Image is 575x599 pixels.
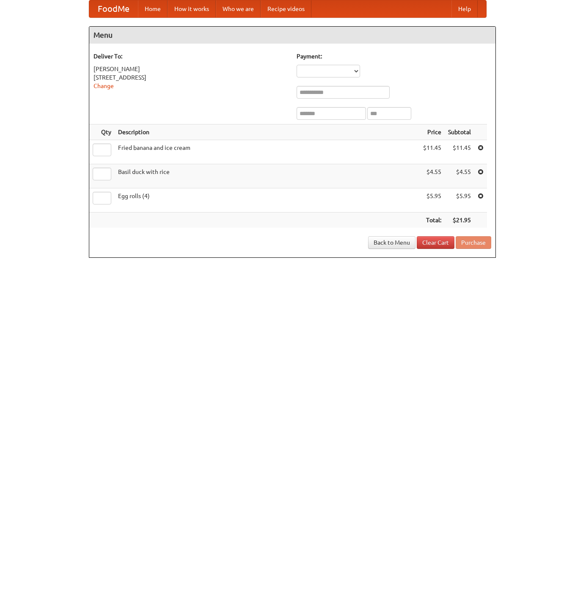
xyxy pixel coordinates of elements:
td: Basil duck with rice [115,164,420,188]
a: How it works [168,0,216,17]
button: Purchase [456,236,491,249]
a: Home [138,0,168,17]
td: $11.45 [445,140,474,164]
a: Who we are [216,0,261,17]
div: [PERSON_NAME] [94,65,288,73]
th: Price [420,124,445,140]
th: Description [115,124,420,140]
th: Total: [420,213,445,228]
td: $5.95 [445,188,474,213]
td: $4.55 [445,164,474,188]
h4: Menu [89,27,495,44]
a: Recipe videos [261,0,311,17]
td: $11.45 [420,140,445,164]
td: $5.95 [420,188,445,213]
div: [STREET_ADDRESS] [94,73,288,82]
a: Back to Menu [368,236,415,249]
th: $21.95 [445,213,474,228]
a: FoodMe [89,0,138,17]
a: Clear Cart [417,236,454,249]
h5: Deliver To: [94,52,288,61]
th: Subtotal [445,124,474,140]
h5: Payment: [297,52,491,61]
a: Change [94,83,114,89]
td: $4.55 [420,164,445,188]
td: Egg rolls (4) [115,188,420,213]
td: Fried banana and ice cream [115,140,420,164]
a: Help [451,0,478,17]
th: Qty [89,124,115,140]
